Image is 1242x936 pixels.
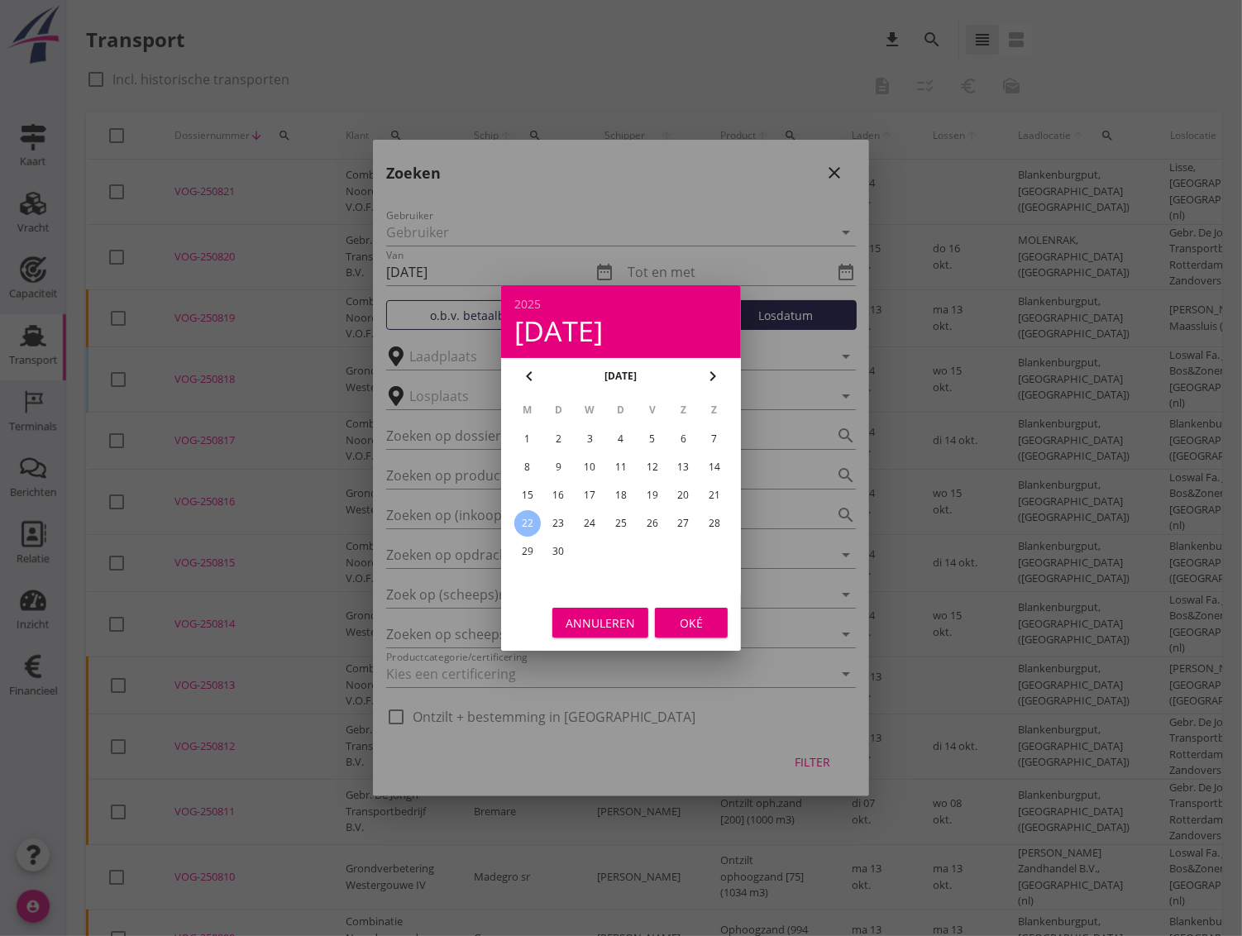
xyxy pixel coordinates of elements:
div: [DATE] [514,317,728,345]
button: 15 [514,482,541,509]
button: 20 [670,482,696,509]
div: Oké [668,614,714,632]
button: 1 [514,426,541,452]
button: 27 [670,510,696,537]
button: 8 [514,454,541,480]
button: 22 [514,510,541,537]
i: chevron_left [519,366,539,386]
th: Z [669,396,699,424]
button: 11 [608,454,634,480]
button: 2 [546,426,572,452]
button: Annuleren [552,608,648,638]
th: D [606,396,636,424]
button: 10 [576,454,603,480]
i: chevron_right [703,366,723,386]
button: 9 [546,454,572,480]
button: 24 [576,510,603,537]
button: 3 [576,426,603,452]
button: 12 [639,454,666,480]
button: Oké [655,608,728,638]
button: 14 [701,454,728,480]
th: M [513,396,542,424]
button: [DATE] [600,364,642,389]
button: 19 [639,482,666,509]
div: 2025 [514,298,728,310]
button: 29 [514,538,541,565]
button: 18 [608,482,634,509]
button: 17 [576,482,603,509]
button: 21 [701,482,728,509]
button: 5 [639,426,666,452]
button: 7 [701,426,728,452]
button: 28 [701,510,728,537]
button: 16 [546,482,572,509]
th: Z [700,396,729,424]
button: 25 [608,510,634,537]
th: W [575,396,604,424]
button: 13 [670,454,696,480]
div: Annuleren [566,614,635,632]
th: D [544,396,574,424]
button: 4 [608,426,634,452]
th: V [638,396,667,424]
button: 6 [670,426,696,452]
button: 23 [546,510,572,537]
button: 30 [546,538,572,565]
button: 26 [639,510,666,537]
